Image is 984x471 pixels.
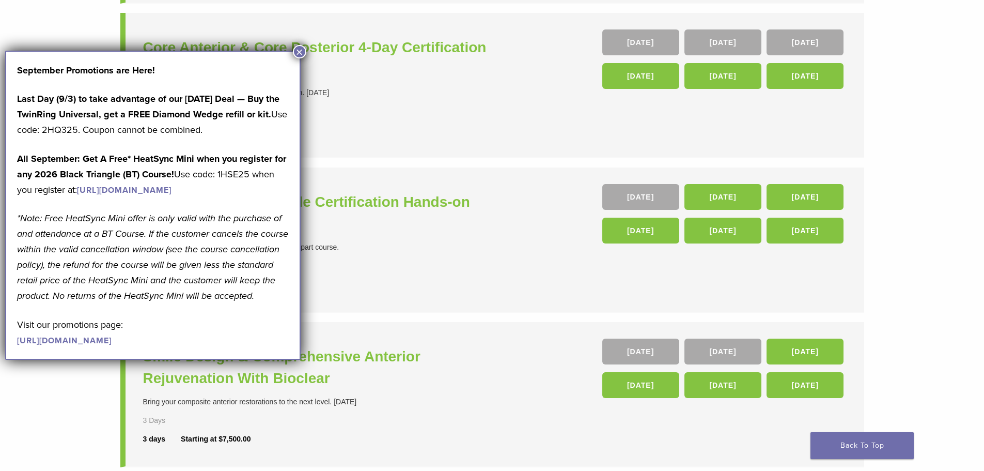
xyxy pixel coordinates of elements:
a: [DATE] [684,63,761,89]
a: [DATE] [767,63,844,89]
a: Smile Design & Comprehensive Anterior Rejuvenation With Bioclear [143,346,495,389]
a: Back To Top [810,432,914,459]
div: , , , , , [602,29,847,94]
div: The Black Triangle Certification course is a three-part course. [143,242,495,253]
a: [DATE] [767,339,844,364]
p: Use code: 1HSE25 when you register at: [17,151,289,197]
strong: September Promotions are Here! [17,65,155,76]
div: 4-Day Core Anterior & Core Posterior Certification. [DATE] [143,87,495,98]
a: [DATE] [602,372,679,398]
div: , , , , , [602,339,847,403]
a: [DATE] [767,372,844,398]
a: In Person Black Triangle Certification Hands-on Course [143,191,495,235]
em: *Note: Free HeatSync Mini offer is only valid with the purchase of and attendance at a BT Course.... [17,212,288,301]
a: [DATE] [767,29,844,55]
strong: Last Day (9/3) to take advantage of our [DATE] Deal — Buy the TwinRing Universal, get a FREE Diam... [17,93,279,120]
a: [URL][DOMAIN_NAME] [17,336,112,346]
a: [DATE] [684,339,761,364]
div: Starting at $7,500.00 [181,434,251,445]
a: [DATE] [602,29,679,55]
a: [DATE] [602,63,679,89]
a: [DATE] [602,339,679,364]
div: Bring your composite anterior restorations to the next level. [DATE] [143,397,495,407]
div: 3 Days [143,415,196,426]
a: [DATE] [602,184,679,210]
a: [DATE] [684,29,761,55]
a: [URL][DOMAIN_NAME] [77,185,171,195]
a: [DATE] [684,372,761,398]
a: [DATE] [767,184,844,210]
p: Visit our promotions page: [17,317,289,348]
a: [DATE] [684,184,761,210]
a: [DATE] [602,218,679,244]
strong: All September: Get A Free* HeatSync Mini when you register for any 2026 Black Triangle (BT) Course! [17,153,286,180]
button: Close [293,45,306,58]
a: [DATE] [684,218,761,244]
p: Use code: 2HQ325. Coupon cannot be combined. [17,91,289,138]
a: [DATE] [767,218,844,244]
a: Core Anterior & Core Posterior 4-Day Certification Course [143,37,495,80]
div: 3 days [143,434,181,445]
div: , , , , , [602,184,847,249]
